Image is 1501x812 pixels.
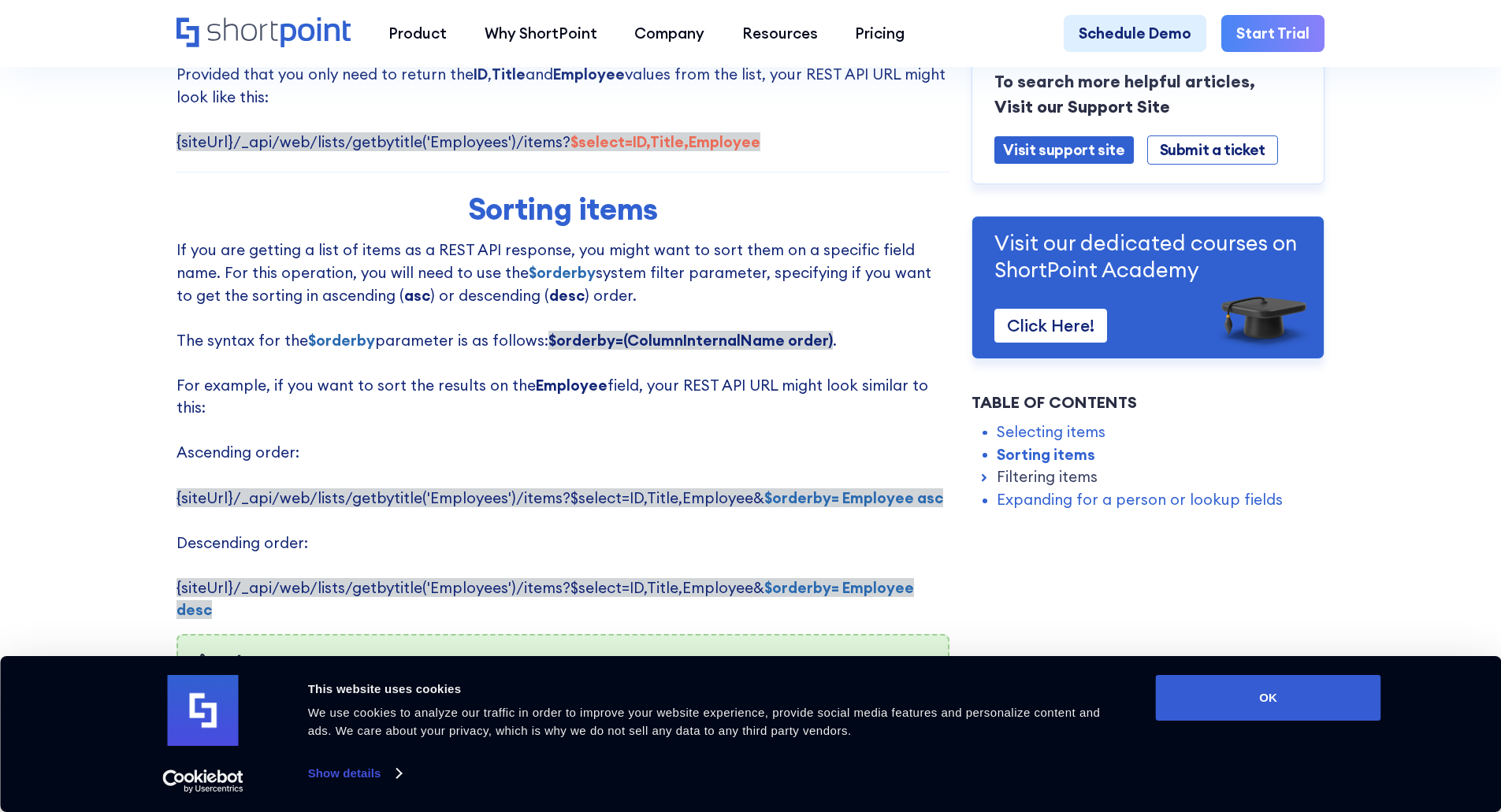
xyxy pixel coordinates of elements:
a: Show details [308,762,401,785]
a: Selecting items [997,421,1105,443]
a: Sorting items [997,443,1095,465]
strong: $orderby [308,331,375,350]
em: Hint: [193,651,933,679]
a: Expanding for a person or lookup fields [997,488,1283,511]
div: This website uses cookies [308,680,1120,699]
a: Why ShortPoint [466,15,616,53]
strong: $orderby [529,263,596,282]
p: Visit our dedicated courses on ShortPoint Academy [994,228,1302,283]
strong: Title [492,65,526,83]
a: Visit support site [994,135,1133,163]
a: Click Here! [994,308,1107,342]
div: Pricing [855,22,905,45]
button: OK [1156,675,1381,721]
img: logo [168,675,239,746]
div: If you have difficulties with finding the correct internal name of a specific column, check this ... [176,634,949,773]
p: To search more helpful articles, Visit our Support Site [994,69,1302,119]
h2: Sorting items [267,191,858,226]
div: Table of Contents [972,391,1325,414]
a: Pricing [837,15,924,53]
span: {siteUrl}/_api/web/lists/getbytitle('Employees')/items?$select=ID,Title,Employee& [176,488,943,507]
p: If you are getting a list of items as a REST API response, you might want to sort them on a speci... [176,239,949,621]
strong: $select=ID,Title,Employee [570,132,760,151]
div: Resources [742,22,818,45]
a: Company [615,15,723,53]
strong: Employee [553,65,625,83]
div: Company [634,22,704,45]
a: Filtering items [997,465,1098,488]
strong: Employee [536,376,607,395]
strong: desc [549,286,585,305]
a: Usercentrics Cookiebot - opens in a new window [134,769,272,793]
strong: $orderby=(ColumnInternalName order) [548,331,833,350]
a: Submit a ticket [1147,135,1278,164]
div: Product [388,22,447,45]
a: Schedule Demo [1064,15,1206,53]
div: Why ShortPoint [485,22,597,45]
span: We use cookies to analyze our traffic in order to improve your website experience, provide social... [308,706,1101,737]
strong: ID [474,65,488,83]
a: Resources [723,15,837,53]
span: {siteUrl}/_api/web/lists/getbytitle('Employees')/items? [176,132,760,151]
strong: asc [404,286,430,305]
strong: $orderby= Employee asc [764,488,943,507]
a: Start Trial [1221,15,1325,53]
span: {siteUrl}/_api/web/lists/getbytitle('Employees')/items?$select=ID,Title,Employee& [176,578,914,620]
a: Home [176,17,351,50]
a: Product [370,15,466,53]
